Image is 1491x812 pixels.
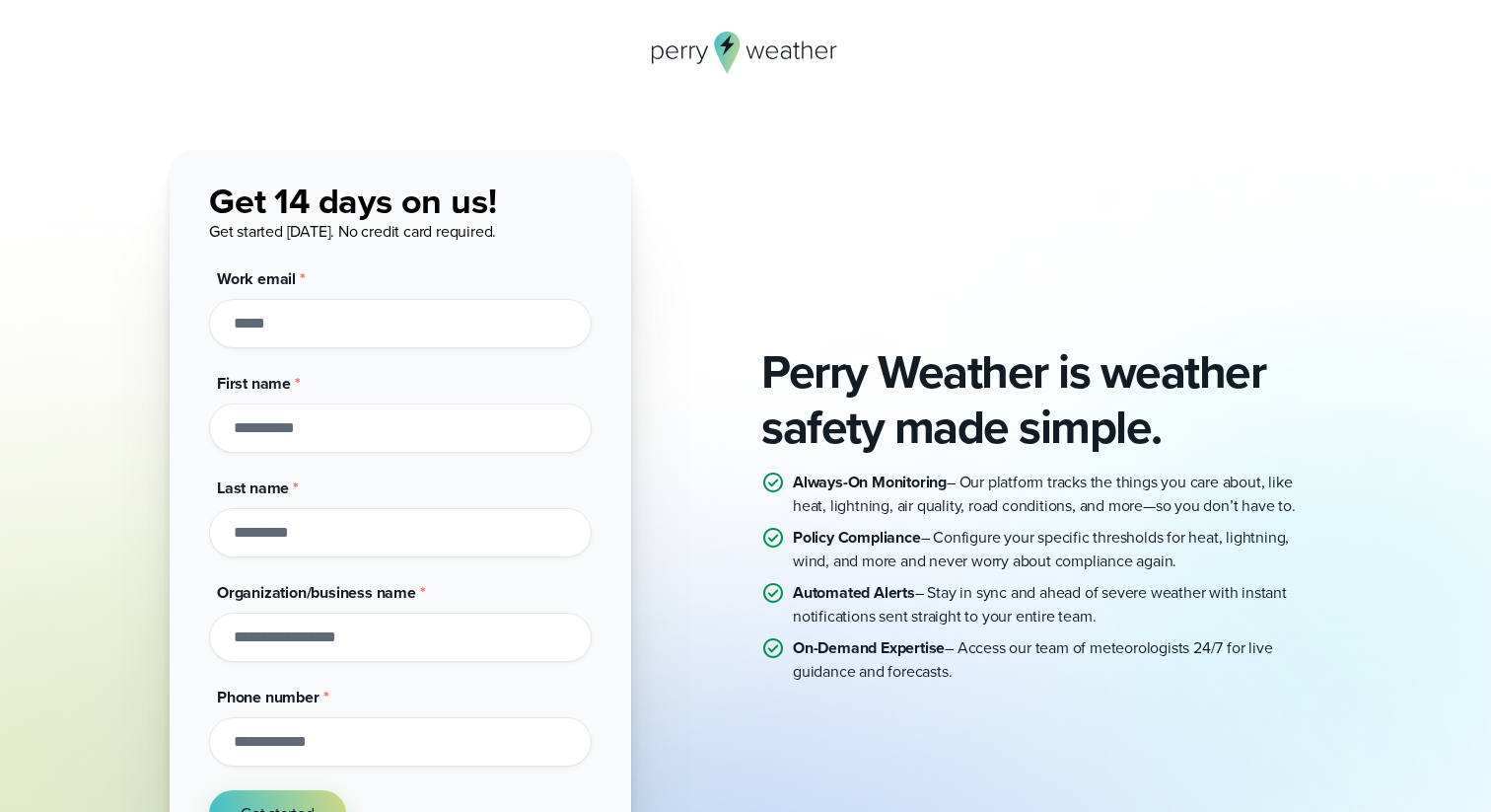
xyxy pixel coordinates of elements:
span: Last name [217,477,289,499]
span: Work email [217,267,296,290]
p: – Configure your specific thresholds for heat, lightning, wind, and more and never worry about co... [793,526,1321,573]
span: Organization/business name [217,581,416,604]
h2: Perry Weather is weather safety made simple. [761,344,1321,455]
p: – Access our team of meteorologists 24/7 for live guidance and forecasts. [793,636,1321,684]
strong: Automated Alerts [793,581,915,604]
strong: Always-On Monitoring [793,471,947,493]
span: Get started [DATE]. No credit card required. [209,220,496,243]
span: First name [217,372,291,395]
span: Phone number [217,686,319,708]
p: – Our platform tracks the things you care about, like heat, lightning, air quality, road conditio... [793,471,1321,518]
strong: On-Demand Expertise [793,636,945,659]
span: Get 14 days on us! [209,175,496,227]
strong: Policy Compliance [793,526,921,549]
p: – Stay in sync and ahead of severe weather with instant notifications sent straight to your entir... [793,581,1321,628]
